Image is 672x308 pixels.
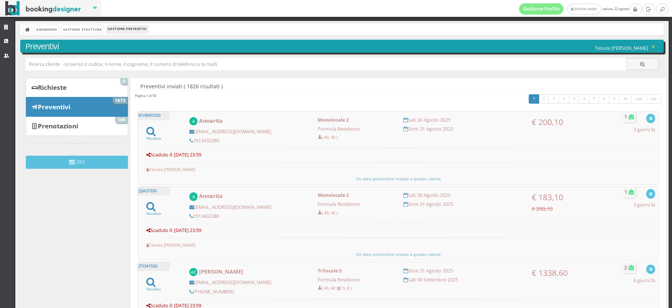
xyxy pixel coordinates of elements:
[189,117,198,126] img: Annarita
[579,94,590,104] a: 6
[633,127,655,132] h5: 3 giorni fa
[137,262,170,271] h5: ZTI347550
[189,268,198,277] img: Andrea Chieffe
[146,152,650,158] h5: Scaduto il: [DATE] 23:59
[141,251,655,258] button: Un altro preventivo inviato a questo utente
[189,192,198,201] img: Annarita
[199,117,223,124] b: Annarita
[38,103,70,111] b: Preventivi
[318,286,393,291] h6: ( 40, 40 ) ( 5, 8 )
[595,45,659,52] h5: Tenuta [PERSON_NAME]
[26,116,128,136] a: Prenotazioni 106
[141,176,655,182] button: Un altro preventivo inviato a questo utente
[34,25,59,33] a: Dashboard
[146,206,161,216] a: Visualizza
[532,117,607,127] h3: € 200,10
[633,278,655,283] h5: 6 giorni fa
[624,113,627,120] b: 1
[559,94,569,104] a: 4
[137,111,170,120] h5: IEVBMO550
[189,213,308,219] h5: 3513432380
[532,205,607,212] h4: € 200,10
[647,94,662,104] a: last
[189,138,308,143] h5: 3513432380
[318,117,349,123] b: Monolocale 2
[120,78,128,85] span: 0
[589,94,600,104] a: 7
[624,188,627,195] b: 1
[26,97,128,116] a: Preventivi 1673
[61,25,103,33] a: Gestione Struttura
[189,129,308,134] h5: [EMAIL_ADDRESS][DOMAIN_NAME]
[146,167,196,172] h6: Tenuta [PERSON_NAME]
[624,264,627,271] b: 2
[633,202,655,208] h5: 3 giorni fa
[403,117,522,123] h5: Sab 30 Agosto 2025
[113,97,128,104] span: 1673
[403,192,522,198] h5: Sab 30 Agosto 2025
[403,126,522,132] h5: Dom 31 Agosto 2025
[26,156,128,169] button: CRM
[199,268,243,275] b: [PERSON_NAME]
[189,289,308,295] h5: [PHONE_NUMBER]
[106,25,148,33] li: Gestione Preventivi
[529,94,540,104] a: 1
[140,83,223,89] span: Preventivi inviati ( 1826 risultati )
[146,243,196,248] h6: Tenuta [PERSON_NAME]
[403,277,522,283] h5: Sab 06 Settembre 2025
[648,45,659,52] img: c17ce5f8a98d11e9805da647fc135771.png
[569,94,580,104] a: 5
[631,94,647,104] a: next
[519,3,629,15] span: sabato, 23 agosto
[26,78,128,97] a: Richieste 0
[199,192,223,199] b: Annarita
[38,83,67,92] b: Richieste
[5,1,81,16] img: BookingDesigner.com
[318,268,342,274] b: Trilocale 5
[318,135,393,140] h6: ( 40, 40 )
[318,192,349,198] b: Monolocale 2
[146,282,161,292] a: Visualizza
[549,94,559,104] a: 3
[532,268,607,278] h3: € 1338,60
[115,117,128,123] span: 106
[25,42,659,51] h3: Preventivi
[38,122,78,130] b: Prenotazioni
[519,3,564,15] a: Gestione Profilo
[318,277,393,283] h5: Formula Residence
[318,211,393,216] h6: ( 40, 40 )
[189,204,308,210] h5: [EMAIL_ADDRESS][DOMAIN_NAME]
[318,201,393,207] h5: Formula Residence
[146,131,161,141] a: Visualizza
[137,186,170,195] h5: 2JIA37550
[403,201,522,207] h5: Dom 31 Agosto 2025
[25,58,627,70] input: Ricerca cliente - (inserisci il codice, il nome, il cognome, il numero di telefono o la mail)
[609,94,620,104] a: 9
[539,94,550,104] a: 2
[146,228,650,233] h5: Scaduto il: [DATE] 23:59
[532,192,607,202] h3: € 183,10
[189,280,308,285] h5: [EMAIL_ADDRESS][DOMAIN_NAME]
[619,94,632,104] a: 10
[599,94,610,104] a: 8
[318,126,393,132] h5: Formula Residence
[403,268,522,274] h5: Dom 31 Agosto 2025
[567,4,601,15] a: [PERSON_NAME]
[135,93,156,98] h45: Pagina 1 di 92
